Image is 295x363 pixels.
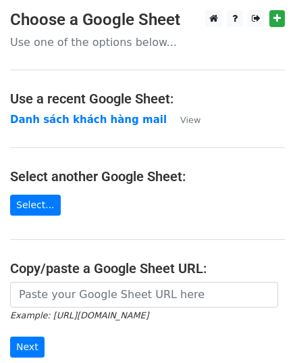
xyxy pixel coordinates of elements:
small: View [180,115,200,125]
a: Danh sách khách hàng mail [10,114,167,126]
small: Example: [URL][DOMAIN_NAME] [10,310,149,320]
h4: Select another Google Sheet: [10,168,285,185]
a: Select... [10,195,61,216]
h3: Choose a Google Sheet [10,10,285,30]
h4: Use a recent Google Sheet: [10,91,285,107]
input: Paste your Google Sheet URL here [10,282,278,308]
a: View [167,114,200,126]
input: Next [10,337,45,358]
p: Use one of the options below... [10,35,285,49]
h4: Copy/paste a Google Sheet URL: [10,260,285,276]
